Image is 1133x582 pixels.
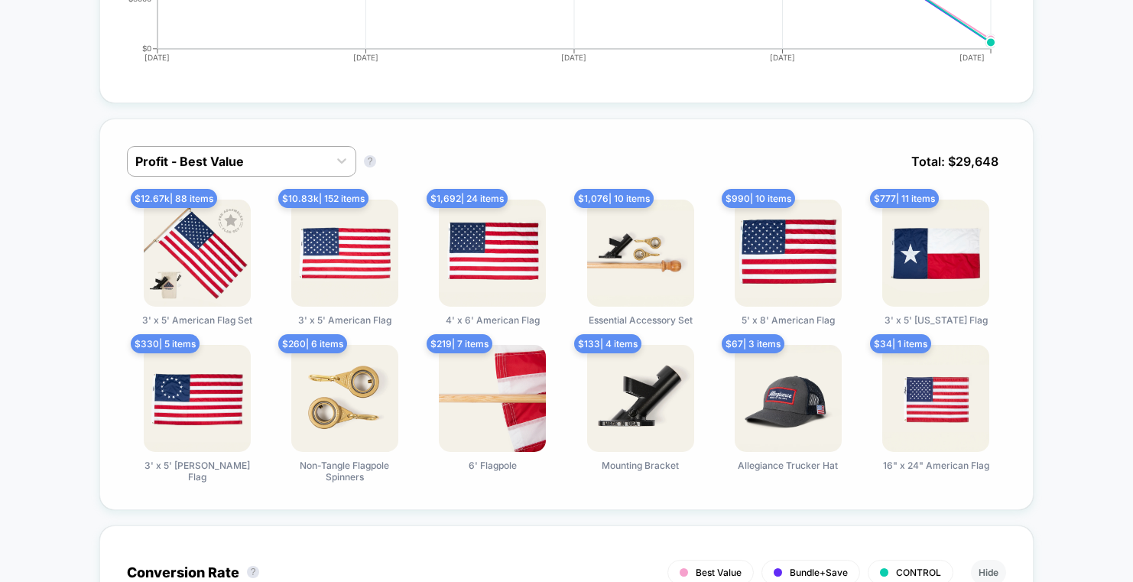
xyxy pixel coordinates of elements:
img: 3' x 5' Texas Flag [882,200,989,307]
span: $ 34 | 1 items [870,334,931,353]
span: $ 67 | 3 items [722,334,784,353]
span: $ 10.83k | 152 items [278,189,368,208]
tspan: [DATE] [144,53,170,62]
span: $ 260 | 6 items [278,334,347,353]
tspan: [DATE] [562,53,587,62]
img: 6' Flagpole [439,345,546,452]
span: Best Value [696,567,742,578]
img: 3' x 5' American Flag [291,200,398,307]
span: $ 1,076 | 10 items [574,189,654,208]
button: ? [247,566,259,578]
img: 3' x 5' Betsy Ross Flag [144,345,251,452]
span: Allegiance Trucker Hat [738,460,838,471]
span: $ 12.67k | 88 items [131,189,217,208]
tspan: [DATE] [770,53,795,62]
span: 3' x 5' [PERSON_NAME] Flag [140,460,255,483]
tspan: [DATE] [353,53,378,62]
img: 4' x 6' American Flag [439,200,546,307]
tspan: $0 [142,44,151,54]
span: $ 777 | 11 items [870,189,939,208]
span: $ 219 | 7 items [427,334,492,353]
span: 6' Flagpole [469,460,517,471]
span: $ 990 | 10 items [722,189,795,208]
img: Allegiance Trucker Hat [735,345,842,452]
span: Mounting Bracket [602,460,679,471]
span: 4' x 6' American Flag [446,314,540,326]
span: Bundle+Save [790,567,848,578]
span: Total: $ 29,648 [904,146,1006,177]
span: 16" x 24" American Flag [883,460,989,471]
span: Non-Tangle Flagpole Spinners [287,460,402,483]
img: Non-Tangle Flagpole Spinners [291,345,398,452]
span: CONTROL [896,567,941,578]
span: Essential Accessory Set [589,314,693,326]
img: 16" x 24" American Flag [882,345,989,452]
img: 3' x 5' American Flag Set [144,200,251,307]
span: 3' x 5' [US_STATE] Flag [885,314,988,326]
span: 3' x 5' American Flag [298,314,391,326]
img: 5' x 8' American Flag [735,200,842,307]
img: Essential Accessory Set [587,200,694,307]
span: $ 330 | 5 items [131,334,200,353]
span: $ 133 | 4 items [574,334,641,353]
img: Mounting Bracket [587,345,694,452]
span: 5' x 8' American Flag [742,314,835,326]
span: $ 1,692 | 24 items [427,189,508,208]
tspan: [DATE] [960,53,985,62]
button: ? [364,155,376,167]
span: 3' x 5' American Flag Set [142,314,252,326]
